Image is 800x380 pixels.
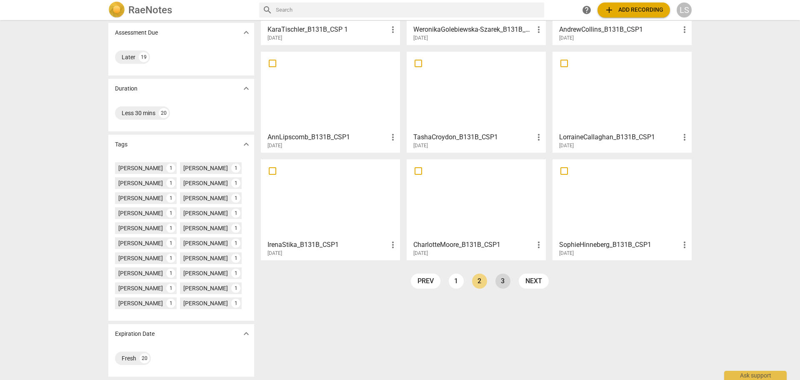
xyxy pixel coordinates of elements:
[267,250,282,257] span: [DATE]
[582,5,592,15] span: help
[115,330,155,338] p: Expiration Date
[166,239,175,248] div: 1
[183,179,228,187] div: [PERSON_NAME]
[166,299,175,308] div: 1
[118,179,163,187] div: [PERSON_NAME]
[240,327,252,340] button: Show more
[276,3,541,17] input: Search
[410,162,543,257] a: CharlotteMoore_B131B_CSP1[DATE]
[264,162,397,257] a: IrenaStika_B131B_CSP1[DATE]
[534,240,544,250] span: more_vert
[183,269,228,277] div: [PERSON_NAME]
[241,329,251,339] span: expand_more
[183,239,228,247] div: [PERSON_NAME]
[139,52,149,62] div: 19
[231,299,240,308] div: 1
[264,55,397,149] a: AnnLipscomb_B131B_CSP1[DATE]
[108,2,252,18] a: LogoRaeNotes
[118,209,163,217] div: [PERSON_NAME]
[118,164,163,172] div: [PERSON_NAME]
[231,179,240,188] div: 1
[166,284,175,293] div: 1
[724,371,787,380] div: Ask support
[240,26,252,39] button: Show more
[115,140,127,149] p: Tags
[677,3,692,18] button: LS
[267,142,282,149] span: [DATE]
[231,209,240,218] div: 1
[604,5,663,15] span: Add recording
[267,25,388,35] h3: KaraTischler_B131B_CSP 1
[166,269,175,278] div: 1
[166,224,175,233] div: 1
[604,5,614,15] span: add
[122,354,136,362] div: Fresh
[108,2,125,18] img: Logo
[472,274,487,289] a: Page 2 is your current page
[118,194,163,202] div: [PERSON_NAME]
[559,250,574,257] span: [DATE]
[579,3,594,18] a: Help
[118,224,163,232] div: [PERSON_NAME]
[559,35,574,42] span: [DATE]
[240,138,252,151] button: Show more
[159,108,169,118] div: 20
[559,240,680,250] h3: SophieHinneberg_B131B_CSP1
[413,132,534,142] h3: TashaCroydon_B131B_CSP1
[519,274,549,289] a: next
[122,109,155,117] div: Less 30 mins
[183,284,228,292] div: [PERSON_NAME]
[240,82,252,95] button: Show more
[388,240,398,250] span: more_vert
[231,194,240,203] div: 1
[559,25,680,35] h3: AndrewCollins_B131B_CSP1
[231,254,240,263] div: 1
[680,240,690,250] span: more_vert
[183,299,228,307] div: [PERSON_NAME]
[680,25,690,35] span: more_vert
[118,254,163,262] div: [PERSON_NAME]
[267,240,388,250] h3: IrenaStika_B131B_CSP1
[413,25,534,35] h3: WeronikaGolebiewska-Szarek_B131B_CSP1
[267,35,282,42] span: [DATE]
[183,224,228,232] div: [PERSON_NAME]
[388,132,398,142] span: more_vert
[183,209,228,217] div: [PERSON_NAME]
[140,353,150,363] div: 20
[534,25,544,35] span: more_vert
[183,254,228,262] div: [PERSON_NAME]
[118,299,163,307] div: [PERSON_NAME]
[183,194,228,202] div: [PERSON_NAME]
[559,132,680,142] h3: LorraineCallaghan_B131B_CSP1
[388,25,398,35] span: more_vert
[118,269,163,277] div: [PERSON_NAME]
[413,250,428,257] span: [DATE]
[231,284,240,293] div: 1
[241,139,251,149] span: expand_more
[166,254,175,263] div: 1
[410,55,543,149] a: TashaCroydon_B131B_CSP1[DATE]
[413,142,428,149] span: [DATE]
[166,164,175,173] div: 1
[115,28,158,37] p: Assessment Due
[267,132,388,142] h3: AnnLipscomb_B131B_CSP1
[262,5,272,15] span: search
[413,35,428,42] span: [DATE]
[555,55,689,149] a: LorraineCallaghan_B131B_CSP1[DATE]
[241,28,251,38] span: expand_more
[231,224,240,233] div: 1
[128,4,172,16] h2: RaeNotes
[118,284,163,292] div: [PERSON_NAME]
[413,240,534,250] h3: CharlotteMoore_B131B_CSP1
[534,132,544,142] span: more_vert
[166,209,175,218] div: 1
[231,239,240,248] div: 1
[411,274,440,289] a: prev
[166,194,175,203] div: 1
[555,162,689,257] a: SophieHinneberg_B131B_CSP1[DATE]
[597,3,670,18] button: Upload
[231,269,240,278] div: 1
[183,164,228,172] div: [PERSON_NAME]
[449,274,464,289] a: Page 1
